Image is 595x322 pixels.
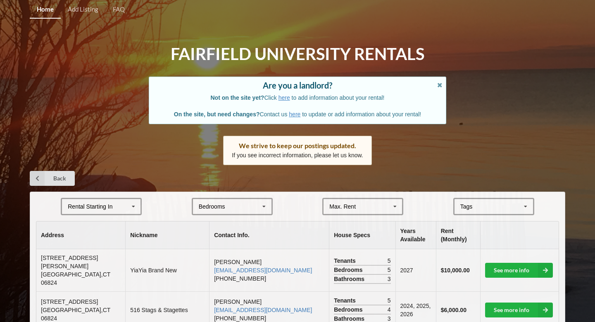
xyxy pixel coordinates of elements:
[436,221,480,249] th: Rent (Monthly)
[68,204,112,209] div: Rental Starting In
[329,221,395,249] th: House Specs
[334,266,364,274] span: Bedrooms
[485,263,553,278] a: See more info
[441,307,466,313] b: $6,000.00
[232,142,363,150] div: We strive to keep our postings updated.
[458,202,485,211] div: Tags
[441,267,470,274] b: $10,000.00
[334,257,358,265] span: Tenants
[334,296,358,305] span: Tenants
[485,303,553,317] a: See more info
[334,275,367,283] span: Bathrooms
[388,305,391,314] span: 4
[41,298,98,305] span: [STREET_ADDRESS]
[388,266,391,274] span: 5
[232,151,363,159] p: If you see incorrect information, please let us know.
[61,1,105,19] a: Add Listing
[395,221,436,249] th: Years Available
[125,249,209,291] td: YiaYia Brand New
[30,1,61,19] a: Home
[388,257,391,265] span: 5
[36,221,125,249] th: Address
[388,296,391,305] span: 5
[174,111,421,118] span: Contact us to update or add information about your rental!
[211,94,264,101] b: Not on the site yet?
[157,81,438,89] div: Are you a landlord?
[395,249,436,291] td: 2027
[388,275,391,283] span: 3
[209,249,329,291] td: [PERSON_NAME] [PHONE_NUMBER]
[214,267,312,274] a: [EMAIL_ADDRESS][DOMAIN_NAME]
[125,221,209,249] th: Nickname
[174,111,260,118] b: On the site, but need changes?
[214,307,312,313] a: [EMAIL_ADDRESS][DOMAIN_NAME]
[41,307,110,322] span: [GEOGRAPHIC_DATA] , CT 06824
[41,255,98,269] span: [STREET_ADDRESS][PERSON_NAME]
[199,204,225,209] div: Bedrooms
[171,43,424,65] h1: Fairfield University Rentals
[209,221,329,249] th: Contact Info.
[30,171,75,186] a: Back
[211,94,385,101] span: Click to add information about your rental!
[329,204,356,209] div: Max. Rent
[289,111,300,118] a: here
[106,1,132,19] a: FAQ
[334,305,364,314] span: Bedrooms
[278,94,290,101] a: here
[41,271,110,286] span: [GEOGRAPHIC_DATA] , CT 06824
